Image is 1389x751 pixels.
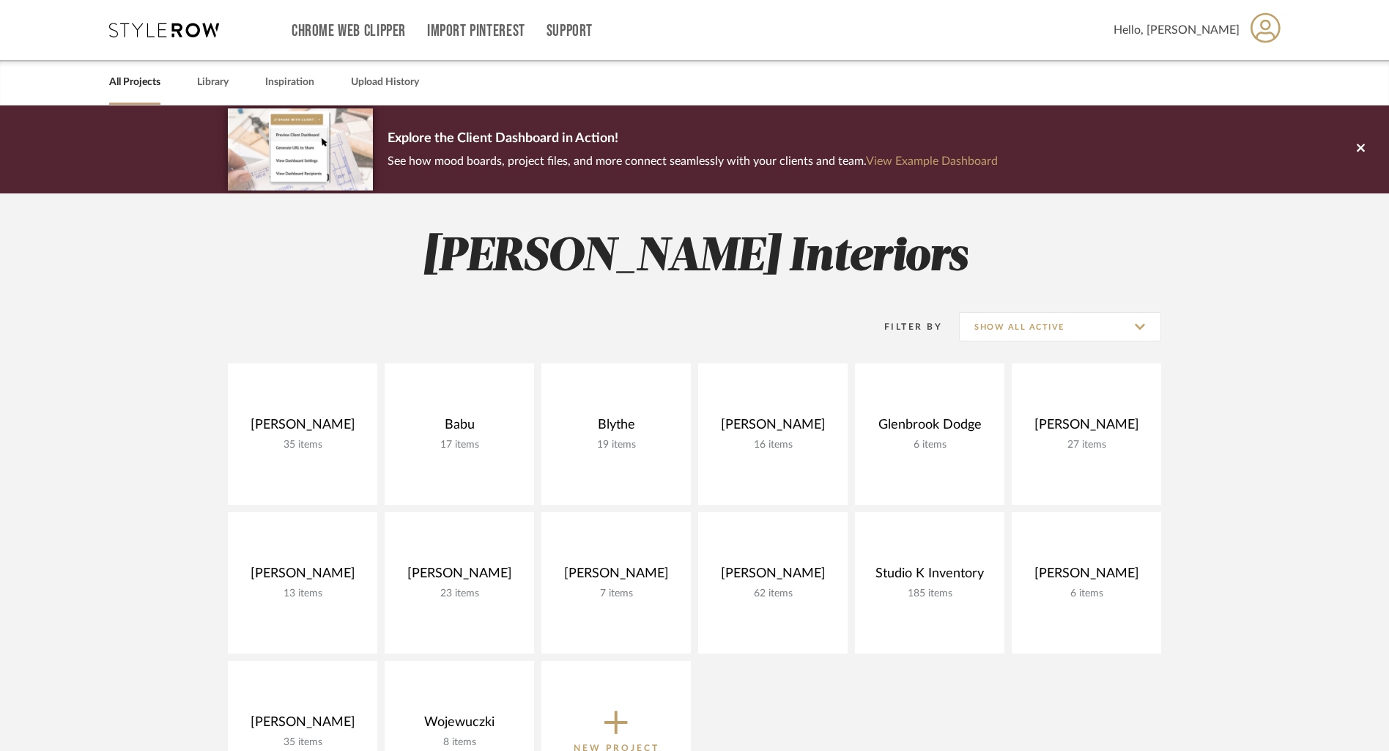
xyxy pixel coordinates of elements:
div: [PERSON_NAME] [240,566,366,588]
div: 185 items [867,588,993,600]
span: Hello, [PERSON_NAME] [1114,21,1240,39]
img: d5d033c5-7b12-40c2-a960-1ecee1989c38.png [228,108,373,190]
a: Chrome Web Clipper [292,25,406,37]
div: Blythe [553,417,679,439]
div: 17 items [396,439,522,451]
div: Babu [396,417,522,439]
div: 27 items [1023,439,1149,451]
h2: [PERSON_NAME] Interiors [167,230,1222,285]
div: [PERSON_NAME] [710,417,836,439]
a: View Example Dashboard [866,155,998,167]
a: Import Pinterest [427,25,525,37]
a: Inspiration [265,73,314,92]
div: Wojewuczki [396,714,522,736]
div: 13 items [240,588,366,600]
div: Filter By [865,319,942,334]
div: [PERSON_NAME] [240,714,366,736]
div: Studio K Inventory [867,566,993,588]
p: See how mood boards, project files, and more connect seamlessly with your clients and team. [388,151,998,171]
div: [PERSON_NAME] [240,417,366,439]
div: 62 items [710,588,836,600]
div: 19 items [553,439,679,451]
div: 7 items [553,588,679,600]
div: 6 items [1023,588,1149,600]
div: [PERSON_NAME] [1023,417,1149,439]
div: 8 items [396,736,522,749]
div: [PERSON_NAME] [710,566,836,588]
div: [PERSON_NAME] [553,566,679,588]
div: 6 items [867,439,993,451]
a: All Projects [109,73,160,92]
a: Library [197,73,229,92]
div: [PERSON_NAME] [1023,566,1149,588]
div: 16 items [710,439,836,451]
p: Explore the Client Dashboard in Action! [388,127,998,151]
a: Upload History [351,73,419,92]
div: [PERSON_NAME] [396,566,522,588]
a: Support [547,25,593,37]
div: 35 items [240,736,366,749]
div: Glenbrook Dodge [867,417,993,439]
div: 23 items [396,588,522,600]
div: 35 items [240,439,366,451]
